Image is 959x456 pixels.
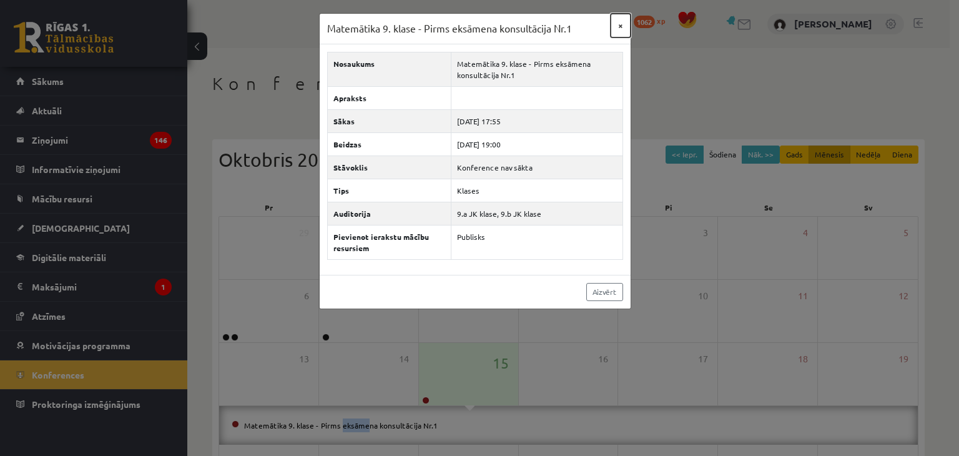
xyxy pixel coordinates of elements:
[451,132,622,156] td: [DATE] 19:00
[451,179,622,202] td: Klases
[451,225,622,259] td: Publisks
[327,202,451,225] th: Auditorija
[451,52,622,86] td: Matemātika 9. klase - Pirms eksāmena konsultācija Nr.1
[327,109,451,132] th: Sākas
[327,179,451,202] th: Tips
[451,202,622,225] td: 9.a JK klase, 9.b JK klase
[327,156,451,179] th: Stāvoklis
[586,283,623,301] a: Aizvērt
[327,86,451,109] th: Apraksts
[327,225,451,259] th: Pievienot ierakstu mācību resursiem
[327,21,572,36] h3: Matemātika 9. klase - Pirms eksāmena konsultācija Nr.1
[451,109,622,132] td: [DATE] 17:55
[451,156,622,179] td: Konference nav sākta
[327,132,451,156] th: Beidzas
[611,14,631,37] button: ×
[327,52,451,86] th: Nosaukums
